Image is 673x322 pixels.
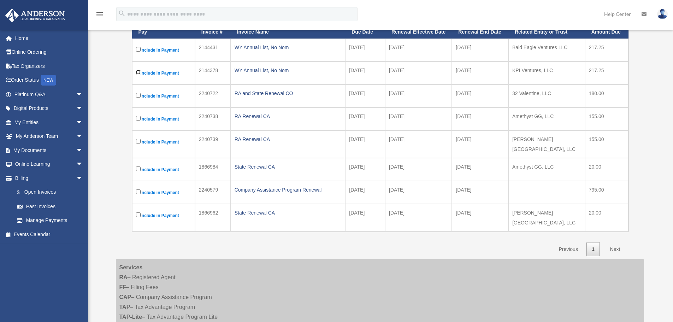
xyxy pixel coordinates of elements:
[119,264,143,270] strong: Services
[5,115,94,129] a: My Entitiesarrow_drop_down
[586,242,600,257] a: 1
[119,304,130,310] strong: TAP
[235,185,342,195] div: Company Assistance Program Renewal
[76,143,90,158] span: arrow_drop_down
[136,165,191,174] label: Include in Payment
[10,185,87,200] a: $Open Invoices
[195,84,231,107] td: 2240722
[345,107,385,130] td: [DATE]
[119,274,128,280] strong: RA
[508,107,585,130] td: Amethyst GG, LLC
[136,92,191,100] label: Include in Payment
[3,8,67,22] img: Anderson Advisors Platinum Portal
[508,84,585,107] td: 32 Valentine, LLC
[605,242,626,257] a: Next
[195,25,231,39] th: Invoice #: activate to sort column ascending
[76,115,90,130] span: arrow_drop_down
[5,87,94,101] a: Platinum Q&Aarrow_drop_down
[5,129,94,144] a: My Anderson Teamarrow_drop_down
[585,181,628,204] td: 795.00
[136,137,191,146] label: Include in Payment
[345,25,385,39] th: Due Date: activate to sort column ascending
[5,143,94,157] a: My Documentsarrow_drop_down
[195,62,231,84] td: 2144378
[21,188,24,197] span: $
[235,134,342,144] div: RA Renewal CA
[508,204,585,232] td: [PERSON_NAME][GEOGRAPHIC_DATA], LLC
[5,45,94,59] a: Online Ordering
[508,62,585,84] td: KPI Ventures, LLC
[235,65,342,75] div: WY Annual List, No Nom
[76,171,90,186] span: arrow_drop_down
[385,107,452,130] td: [DATE]
[195,107,231,130] td: 2240738
[585,107,628,130] td: 155.00
[345,204,385,232] td: [DATE]
[136,211,191,220] label: Include in Payment
[41,75,56,86] div: NEW
[136,116,141,121] input: Include in Payment
[132,25,195,39] th: Pay: activate to sort column descending
[76,101,90,116] span: arrow_drop_down
[345,39,385,62] td: [DATE]
[76,157,90,172] span: arrow_drop_down
[345,181,385,204] td: [DATE]
[452,181,508,204] td: [DATE]
[385,204,452,232] td: [DATE]
[385,62,452,84] td: [DATE]
[345,84,385,107] td: [DATE]
[452,25,508,39] th: Renewal End Date: activate to sort column ascending
[235,111,342,121] div: RA Renewal CA
[95,10,104,18] i: menu
[136,166,141,171] input: Include in Payment
[452,130,508,158] td: [DATE]
[452,39,508,62] td: [DATE]
[508,25,585,39] th: Related Entity or Trust: activate to sort column ascending
[5,227,94,241] a: Events Calendar
[5,59,94,73] a: Tax Organizers
[452,158,508,181] td: [DATE]
[136,93,141,98] input: Include in Payment
[119,294,131,300] strong: CAP
[585,204,628,232] td: 20.00
[657,9,668,19] img: User Pic
[452,62,508,84] td: [DATE]
[136,70,141,75] input: Include in Payment
[585,84,628,107] td: 180.00
[345,158,385,181] td: [DATE]
[195,158,231,181] td: 1866984
[235,88,342,98] div: RA and State Renewal CO
[345,130,385,158] td: [DATE]
[195,130,231,158] td: 2240739
[136,47,141,52] input: Include in Payment
[136,212,141,217] input: Include in Payment
[385,25,452,39] th: Renewal Effective Date: activate to sort column ascending
[136,139,141,144] input: Include in Payment
[76,129,90,144] span: arrow_drop_down
[585,130,628,158] td: 155.00
[136,189,141,194] input: Include in Payment
[235,208,342,218] div: State Renewal CA
[5,31,94,45] a: Home
[136,69,191,77] label: Include in Payment
[235,42,342,52] div: WY Annual List, No Nom
[76,87,90,102] span: arrow_drop_down
[5,73,94,88] a: Order StatusNEW
[10,213,90,228] a: Manage Payments
[452,107,508,130] td: [DATE]
[452,84,508,107] td: [DATE]
[136,46,191,54] label: Include in Payment
[136,115,191,123] label: Include in Payment
[385,39,452,62] td: [DATE]
[195,204,231,232] td: 1866962
[95,12,104,18] a: menu
[508,158,585,181] td: Amethyst GG, LLC
[119,314,142,320] strong: TAP-Lite
[508,39,585,62] td: Bald Eagle Ventures LLC
[195,39,231,62] td: 2144431
[508,130,585,158] td: [PERSON_NAME][GEOGRAPHIC_DATA], LLC
[553,242,583,257] a: Previous
[452,204,508,232] td: [DATE]
[235,162,342,172] div: State Renewal CA
[195,181,231,204] td: 2240579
